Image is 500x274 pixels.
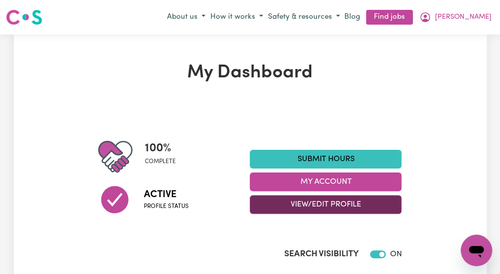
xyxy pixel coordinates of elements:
[144,157,175,166] span: complete
[342,10,362,25] a: Blog
[144,139,183,174] div: Profile completeness: 100%
[6,6,42,29] a: Careseekers logo
[461,235,492,266] iframe: Button to launch messaging window
[366,10,413,25] a: Find jobs
[98,62,401,84] h1: My Dashboard
[250,150,401,169] a: Submit Hours
[144,139,175,157] span: 100 %
[143,187,188,202] span: Active
[250,172,401,191] button: My Account
[390,250,401,258] span: ON
[165,9,208,26] button: About us
[6,8,42,26] img: Careseekers logo
[266,9,342,26] button: Safety & resources
[417,9,494,26] button: My Account
[284,248,358,261] label: Search Visibility
[250,195,401,214] button: View/Edit Profile
[435,12,492,23] span: [PERSON_NAME]
[208,9,266,26] button: How it works
[143,202,188,211] span: Profile status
